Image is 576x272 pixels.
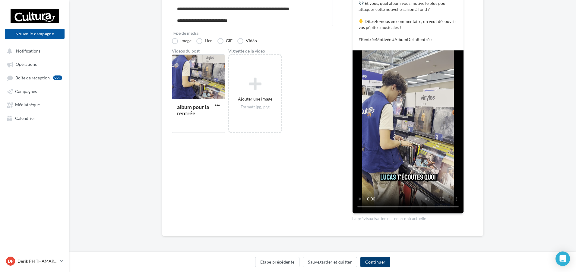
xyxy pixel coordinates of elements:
[4,45,63,56] button: Notifications
[17,258,58,264] p: Derik PH THAMARET
[172,38,191,44] label: Image
[237,38,257,44] label: Vidéo
[177,104,209,117] div: album pour la rentrée
[172,49,225,53] div: Vidéos du post
[555,251,570,266] div: Open Intercom Messenger
[16,62,37,67] span: Opérations
[196,38,213,44] label: Lien
[4,72,66,83] a: Boîte de réception99+
[15,116,35,121] span: Calendrier
[5,255,65,267] a: DP Derik PH THAMARET
[172,31,333,35] label: Type de média
[360,257,390,267] button: Continuer
[4,86,66,97] a: Campagnes
[15,89,37,94] span: Campagnes
[15,75,50,80] span: Boîte de réception
[5,29,65,39] button: Nouvelle campagne
[53,75,62,80] div: 99+
[303,257,357,267] button: Sauvegarder et quitter
[4,59,66,69] a: Opérations
[4,113,66,123] a: Calendrier
[8,258,14,264] span: DP
[255,257,300,267] button: Étape précédente
[16,48,40,53] span: Notifications
[217,38,233,44] label: GIF
[4,99,66,110] a: Médiathèque
[352,214,464,222] div: La prévisualisation est non-contractuelle
[15,102,40,107] span: Médiathèque
[228,49,282,53] div: Vignette de la vidéo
